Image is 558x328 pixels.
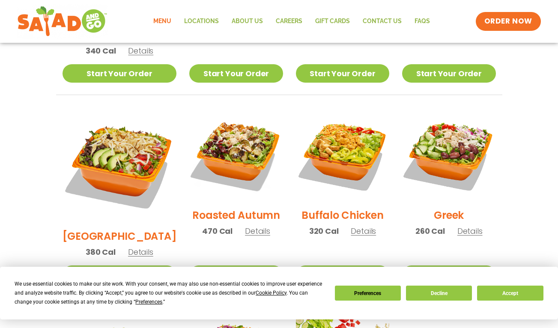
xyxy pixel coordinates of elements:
[178,12,225,31] a: Locations
[86,246,116,258] span: 380 Cal
[147,12,436,31] nav: Menu
[309,12,356,31] a: GIFT CARDS
[408,12,436,31] a: FAQs
[335,286,401,301] button: Preferences
[63,229,177,244] h2: [GEOGRAPHIC_DATA]
[301,208,383,223] h2: Buffalo Chicken
[309,225,339,237] span: 320 Cal
[63,108,177,222] img: Product photo for BBQ Ranch Salad
[63,64,177,83] a: Start Your Order
[457,226,483,236] span: Details
[15,280,324,307] div: We use essential cookies to make our site work. With your consent, we may also use non-essential ...
[477,286,543,301] button: Accept
[128,45,153,56] span: Details
[189,64,283,83] a: Start Your Order
[296,64,389,83] a: Start Your Order
[351,226,376,236] span: Details
[63,265,177,284] a: Start Your Order
[189,108,283,201] img: Product photo for Roasted Autumn Salad
[128,247,153,257] span: Details
[135,299,162,305] span: Preferences
[296,265,389,284] a: Start Your Order
[434,208,464,223] h2: Greek
[245,226,270,236] span: Details
[402,108,495,201] img: Product photo for Greek Salad
[356,12,408,31] a: Contact Us
[202,225,233,237] span: 470 Cal
[86,45,116,57] span: 340 Cal
[402,265,495,284] a: Start Your Order
[256,290,286,296] span: Cookie Policy
[269,12,309,31] a: Careers
[415,225,445,237] span: 260 Cal
[476,12,541,31] a: ORDER NOW
[225,12,269,31] a: About Us
[192,208,280,223] h2: Roasted Autumn
[406,286,472,301] button: Decline
[17,4,107,39] img: new-SAG-logo-768×292
[147,12,178,31] a: Menu
[296,108,389,201] img: Product photo for Buffalo Chicken Salad
[484,16,532,27] span: ORDER NOW
[189,265,283,284] a: Start Your Order
[402,64,495,83] a: Start Your Order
